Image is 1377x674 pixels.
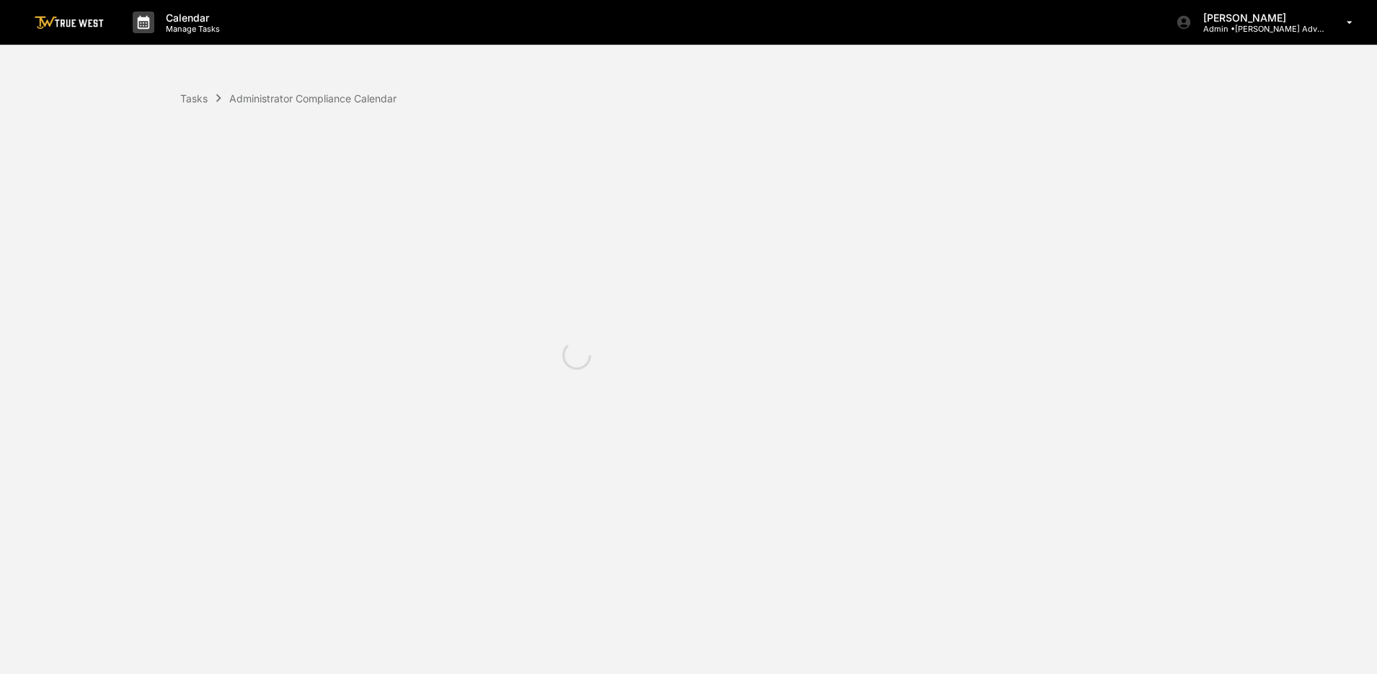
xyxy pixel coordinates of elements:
div: Administrator Compliance Calendar [229,92,397,105]
p: [PERSON_NAME] [1192,12,1326,24]
div: Tasks [180,92,208,105]
p: Calendar [154,12,227,24]
img: logo [35,16,104,30]
p: Admin • [PERSON_NAME] Advisory Group [1192,24,1326,34]
p: Manage Tasks [154,24,227,34]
